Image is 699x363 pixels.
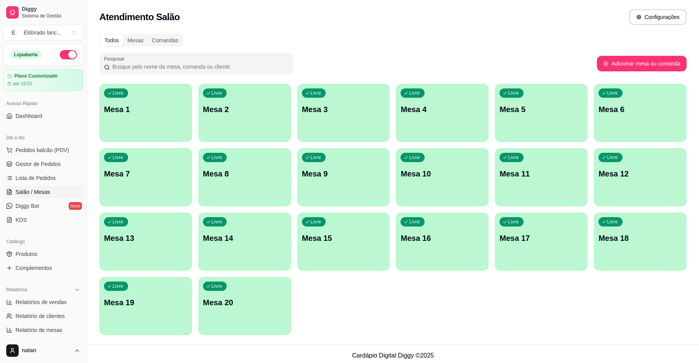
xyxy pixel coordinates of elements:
span: Gestor de Pedidos [16,160,61,168]
a: Dashboard [3,110,83,122]
p: Mesa 12 [598,168,682,179]
button: Adicionar mesa ou comanda [597,56,687,71]
button: LivreMesa 16 [396,213,489,271]
a: Diggy Botnovo [3,200,83,212]
span: Sistema de Gestão [22,13,80,19]
p: Mesa 16 [401,233,484,244]
p: Mesa 18 [598,233,682,244]
span: natan [22,347,71,354]
a: Gestor de Pedidos [3,158,83,170]
label: Pesquisar [104,55,127,62]
span: Lista de Pedidos [16,174,56,182]
button: LivreMesa 20 [198,277,291,335]
button: LivreMesa 19 [99,277,192,335]
p: Mesa 5 [500,104,583,115]
p: Livre [310,154,321,161]
button: LivreMesa 11 [495,148,588,206]
button: LivreMesa 13 [99,213,192,271]
span: Relatórios de vendas [16,298,67,306]
p: Mesa 15 [302,233,385,244]
p: Mesa 7 [104,168,187,179]
p: Mesa 3 [302,104,385,115]
button: LivreMesa 10 [396,148,489,206]
article: até 16/10 [13,81,32,87]
div: Loja aberta [10,50,42,59]
button: LivreMesa 1 [99,84,192,142]
a: Relatório de fidelidadenovo [3,338,83,350]
p: Livre [113,90,123,96]
p: Mesa 4 [401,104,484,115]
button: LivreMesa 2 [198,84,291,142]
p: Mesa 20 [203,297,286,308]
a: Lista de Pedidos [3,172,83,184]
p: Livre [508,154,519,161]
span: Pedidos balcão (PDV) [16,146,69,154]
h2: Atendimento Salão [99,11,180,23]
p: Livre [113,154,123,161]
a: Complementos [3,262,83,274]
span: Relatório de mesas [16,326,62,334]
p: Livre [508,219,519,225]
p: Mesa 1 [104,104,187,115]
div: Catálogo [3,235,83,248]
p: Livre [607,154,618,161]
p: Mesa 13 [104,233,187,244]
span: Diggy Bot [16,202,39,210]
button: LivreMesa 4 [396,84,489,142]
p: Livre [409,219,420,225]
a: Plano Customizadoaté 16/10 [3,69,83,91]
p: Mesa 8 [203,168,286,179]
p: Mesa 9 [302,168,385,179]
button: Alterar Status [60,50,77,59]
span: KDS [16,216,27,224]
button: Configurações [629,9,687,25]
p: Mesa 2 [203,104,286,115]
button: natan [3,341,83,360]
span: Produtos [16,250,37,258]
p: Livre [113,219,123,225]
a: KDS [3,214,83,226]
p: Mesa 19 [104,297,187,308]
p: Livre [607,90,618,96]
span: Diggy [22,6,80,13]
span: Relatórios [6,287,27,293]
div: Eldorado lanc ... [24,29,61,36]
p: Mesa 17 [500,233,583,244]
div: Mesas [123,35,147,46]
span: Salão / Mesas [16,188,50,196]
div: Acesso Rápido [3,97,83,110]
div: Todos [100,35,123,46]
button: Pedidos balcão (PDV) [3,144,83,156]
a: Relatórios de vendas [3,296,83,308]
p: Livre [310,219,321,225]
p: Mesa 11 [500,168,583,179]
button: LivreMesa 15 [297,213,390,271]
p: Mesa 10 [401,168,484,179]
button: LivreMesa 17 [495,213,588,271]
p: Livre [212,154,222,161]
div: Comandas [148,35,183,46]
button: LivreMesa 6 [594,84,687,142]
button: Select a team [3,25,83,40]
p: Livre [310,90,321,96]
article: Plano Customizado [14,73,57,79]
p: Livre [607,219,618,225]
button: LivreMesa 8 [198,148,291,206]
p: Mesa 6 [598,104,682,115]
div: Dia a dia [3,131,83,144]
span: Relatório de clientes [16,312,65,320]
p: Livre [212,219,222,225]
button: LivreMesa 7 [99,148,192,206]
button: LivreMesa 14 [198,213,291,271]
p: Mesa 14 [203,233,286,244]
span: E [10,29,17,36]
p: Livre [113,283,123,289]
p: Livre [409,90,420,96]
p: Livre [212,283,222,289]
button: LivreMesa 9 [297,148,390,206]
a: Produtos [3,248,83,260]
span: Complementos [16,264,52,272]
button: LivreMesa 5 [495,84,588,142]
a: DiggySistema de Gestão [3,3,83,22]
button: LivreMesa 12 [594,148,687,206]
